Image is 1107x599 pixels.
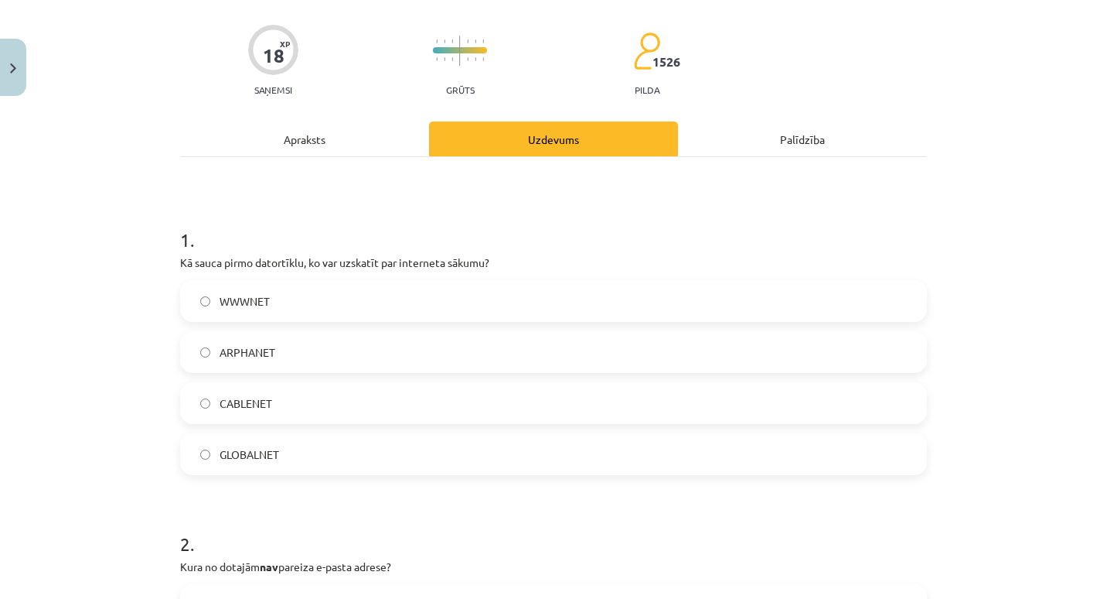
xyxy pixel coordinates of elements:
strong: nav [260,560,278,573]
span: ARPHANET [220,344,275,361]
img: icon-short-line-57e1e144782c952c97e751825c79c345078a6d821885a25fce030b3d8c18986b.svg [482,57,484,61]
p: Saņemsi [248,84,298,95]
img: icon-close-lesson-0947bae3869378f0d4975bcd49f059093ad1ed9edebbc8119c70593378902aed.svg [10,63,16,74]
img: icon-short-line-57e1e144782c952c97e751825c79c345078a6d821885a25fce030b3d8c18986b.svg [444,57,445,61]
p: Kā sauca pirmo datortīklu, ko var uzskatīt par interneta sākumu? [180,255,927,271]
span: XP [280,39,290,48]
h1: 1 . [180,202,927,250]
input: CABLENET [200,399,210,409]
h1: 2 . [180,506,927,554]
input: GLOBALNET [200,450,210,460]
img: icon-short-line-57e1e144782c952c97e751825c79c345078a6d821885a25fce030b3d8c18986b.svg [451,57,453,61]
img: icon-short-line-57e1e144782c952c97e751825c79c345078a6d821885a25fce030b3d8c18986b.svg [436,57,438,61]
span: 1526 [652,55,680,69]
span: CABLENET [220,395,272,412]
div: 18 [263,45,284,67]
input: WWWNET [200,296,210,306]
div: Uzdevums [429,122,678,156]
div: Apraksts [180,122,429,156]
img: icon-short-line-57e1e144782c952c97e751825c79c345078a6d821885a25fce030b3d8c18986b.svg [482,39,484,43]
span: GLOBALNET [220,447,279,463]
input: ARPHANET [200,347,210,358]
p: Grūts [446,84,475,95]
p: Kura no dotajām pareiza e-pasta adrese? [180,559,927,575]
img: icon-short-line-57e1e144782c952c97e751825c79c345078a6d821885a25fce030b3d8c18986b.svg [451,39,453,43]
img: icon-short-line-57e1e144782c952c97e751825c79c345078a6d821885a25fce030b3d8c18986b.svg [436,39,438,43]
img: icon-short-line-57e1e144782c952c97e751825c79c345078a6d821885a25fce030b3d8c18986b.svg [467,57,468,61]
img: icon-short-line-57e1e144782c952c97e751825c79c345078a6d821885a25fce030b3d8c18986b.svg [475,57,476,61]
img: icon-short-line-57e1e144782c952c97e751825c79c345078a6d821885a25fce030b3d8c18986b.svg [444,39,445,43]
img: icon-short-line-57e1e144782c952c97e751825c79c345078a6d821885a25fce030b3d8c18986b.svg [475,39,476,43]
img: icon-short-line-57e1e144782c952c97e751825c79c345078a6d821885a25fce030b3d8c18986b.svg [467,39,468,43]
div: Palīdzība [678,122,927,156]
img: icon-long-line-d9ea69661e0d244f92f715978eff75569469978d946b2353a9bb055b3ed8787d.svg [459,36,461,66]
p: pilda [635,84,659,95]
span: WWWNET [220,293,270,310]
img: students-c634bb4e5e11cddfef0936a35e636f08e4e9abd3cc4e673bd6f9a4125e45ecb1.svg [633,32,660,70]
